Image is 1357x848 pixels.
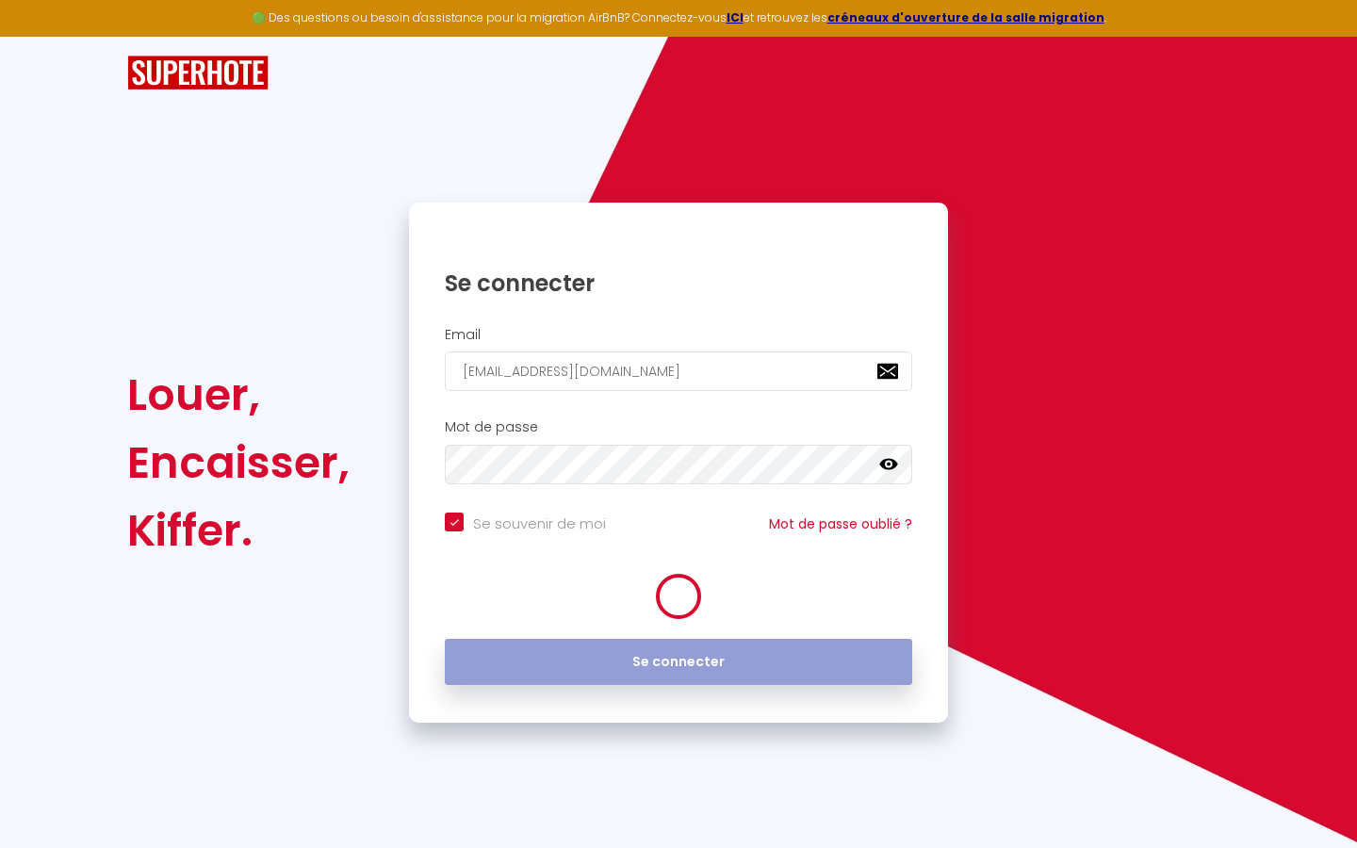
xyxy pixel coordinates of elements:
h1: Se connecter [445,269,912,298]
a: créneaux d'ouverture de la salle migration [827,9,1104,25]
input: Ton Email [445,351,912,391]
img: SuperHote logo [127,56,269,90]
button: Ouvrir le widget de chat LiveChat [15,8,72,64]
div: Kiffer. [127,497,350,564]
h2: Mot de passe [445,419,912,435]
div: Louer, [127,361,350,429]
button: Se connecter [445,639,912,686]
h2: Email [445,327,912,343]
div: Encaisser, [127,429,350,497]
a: Mot de passe oublié ? [769,514,912,533]
a: ICI [727,9,744,25]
